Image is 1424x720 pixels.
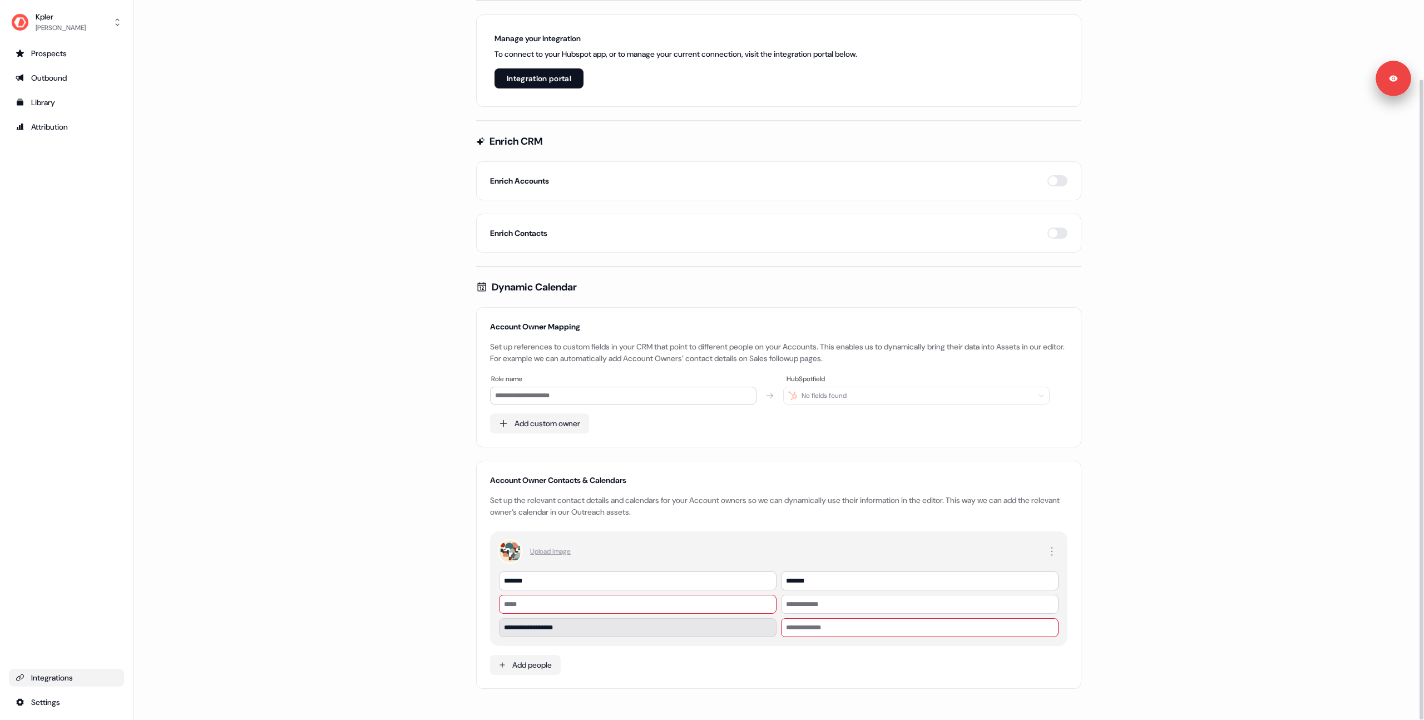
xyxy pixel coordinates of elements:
[495,48,857,60] p: To connect to your Hubspot app, or to manage your current connection, visit the integration porta...
[490,495,1067,518] div: Set up the relevant contact details and calendars for your Account owners so we can dynamically u...
[9,69,124,87] a: Go to outbound experience
[802,391,847,400] div: No fields found
[512,659,552,670] div: Add people
[783,387,1050,405] button: No fields found
[489,135,542,148] h4: Enrich CRM
[530,546,571,557] label: Upload image
[490,341,1067,364] div: Set up references to custom fields in your CRM that point to different people on your Accounts. T...
[9,669,124,687] a: Go to integrations
[9,9,124,36] button: Kpler[PERSON_NAME]
[515,418,580,429] div: Add custom owner
[9,45,124,62] a: Go to prospects
[490,475,1067,486] div: Account Owner Contacts & Calendars
[16,48,117,59] div: Prospects
[499,540,521,563] img: Account Owner
[495,68,584,88] button: Integration portal
[16,97,117,108] div: Library
[16,121,117,132] div: Attribution
[490,175,549,186] h5: Enrich Accounts
[490,373,759,384] div: Role name
[785,373,1054,384] div: HubSpot field
[36,11,86,22] div: Kpler
[36,22,86,33] div: [PERSON_NAME]
[9,93,124,111] a: Go to templates
[490,228,547,239] h5: Enrich Contacts
[495,33,857,44] h6: Manage your integration
[16,697,117,708] div: Settings
[9,693,124,711] a: Go to integrations
[490,655,561,675] button: Add people
[16,72,117,83] div: Outbound
[9,118,124,136] a: Go to attribution
[490,413,589,433] button: Add custom owner
[16,672,117,683] div: Integrations
[1045,545,1059,558] button: Mark owner as default
[492,280,577,294] h4: Dynamic Calendar
[490,321,1067,332] div: Account Owner Mapping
